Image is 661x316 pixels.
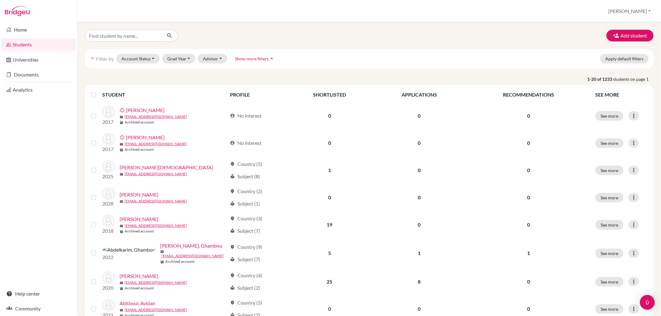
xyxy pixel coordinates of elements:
[230,141,235,145] span: account_circle
[125,285,154,291] b: Archived account
[198,54,227,63] button: Advisor
[120,230,123,233] span: inventory_2
[120,148,123,152] span: inventory_2
[286,184,373,211] td: 0
[230,257,235,262] span: local_library
[230,201,235,206] span: local_library
[120,108,126,113] span: error_outline
[1,68,76,81] a: Documents
[102,227,115,235] p: 2018
[230,228,235,233] span: local_library
[595,111,624,121] button: See more
[120,215,158,223] a: [PERSON_NAME]
[286,211,373,238] td: 19
[120,115,123,119] span: mail
[102,160,115,173] img: Abdalla, Jehad
[606,30,654,41] button: Add student
[1,84,76,96] a: Analytics
[595,304,624,314] button: See more
[373,129,465,157] td: 0
[235,56,269,61] span: Show more filters
[120,281,123,285] span: mail
[120,287,123,290] span: inventory_2
[102,253,155,261] p: 2022
[230,112,262,119] div: No interest
[125,228,154,234] b: Archived account
[125,280,187,285] a: [EMAIL_ADDRESS][DOMAIN_NAME]
[230,285,235,290] span: local_library
[595,220,624,230] button: See more
[613,76,654,82] span: students on page 1
[286,238,373,268] td: 5
[469,112,588,119] p: 0
[373,268,465,295] td: 8
[102,106,115,118] img: Aakre, Adrian
[373,87,465,102] th: APPLICATIONS
[120,142,123,146] span: mail
[120,172,123,176] span: mail
[230,256,260,263] div: Subject (7)
[230,189,235,194] span: location_on
[230,300,235,305] span: location_on
[102,145,115,153] p: 2017
[90,56,95,61] i: filter_list
[120,308,123,312] span: mail
[102,284,115,292] p: 2020
[269,55,275,62] i: arrow_drop_up
[102,173,115,180] p: 2025
[102,118,115,126] p: 2017
[469,194,588,201] p: 0
[102,215,115,227] img: Abdelatty, Hana
[230,113,235,118] span: account_circle
[230,245,235,249] span: location_on
[230,216,235,221] span: location_on
[373,238,465,268] td: 1
[126,106,165,114] a: [PERSON_NAME]
[230,215,262,222] div: Country (3)
[230,243,262,251] div: Country (9)
[230,299,262,306] div: Country (5)
[102,133,115,145] img: Aakre, Emily
[230,284,260,292] div: Subject (2)
[469,221,588,228] p: 0
[230,200,260,207] div: Subject (1)
[125,114,187,119] a: [EMAIL_ADDRESS][DOMAIN_NAME]
[1,38,76,51] a: Students
[373,157,465,184] td: 0
[286,268,373,295] td: 25
[120,272,158,280] a: [PERSON_NAME]
[120,121,123,124] span: inventory_2
[125,119,154,125] b: Archived account
[230,173,260,180] div: Subject (8)
[230,54,280,63] button: Show more filtersarrow_drop_up
[126,134,165,141] a: [PERSON_NAME]
[226,87,286,102] th: PROFILE
[600,54,649,63] button: Apply default filters
[120,164,213,171] a: [PERSON_NAME][DEMOGRAPHIC_DATA]
[465,87,592,102] th: RECOMMENDATIONS
[595,249,624,258] button: See more
[125,223,187,228] a: [EMAIL_ADDRESS][DOMAIN_NAME]
[125,307,187,313] a: [EMAIL_ADDRESS][DOMAIN_NAME]
[120,191,158,198] a: [PERSON_NAME]
[606,5,654,17] button: [PERSON_NAME]
[5,6,30,16] img: Bridge-U
[469,167,588,174] p: 0
[125,198,187,204] a: [EMAIL_ADDRESS][DOMAIN_NAME]
[230,160,262,168] div: Country (5)
[102,246,155,253] img: Abdelkarim, Ghambou
[120,300,155,307] a: Abitboul, Avidan
[469,278,588,285] p: 0
[102,87,226,102] th: STUDENT
[1,288,76,300] a: Help center
[1,302,76,315] a: Community
[230,174,235,179] span: local_library
[230,162,235,167] span: location_on
[286,102,373,129] td: 0
[85,30,162,41] input: Find student by name...
[160,242,222,249] a: [PERSON_NAME], Ghambou
[230,273,235,278] span: location_on
[469,139,588,147] p: 0
[1,54,76,66] a: Universities
[125,171,187,177] a: [EMAIL_ADDRESS][DOMAIN_NAME]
